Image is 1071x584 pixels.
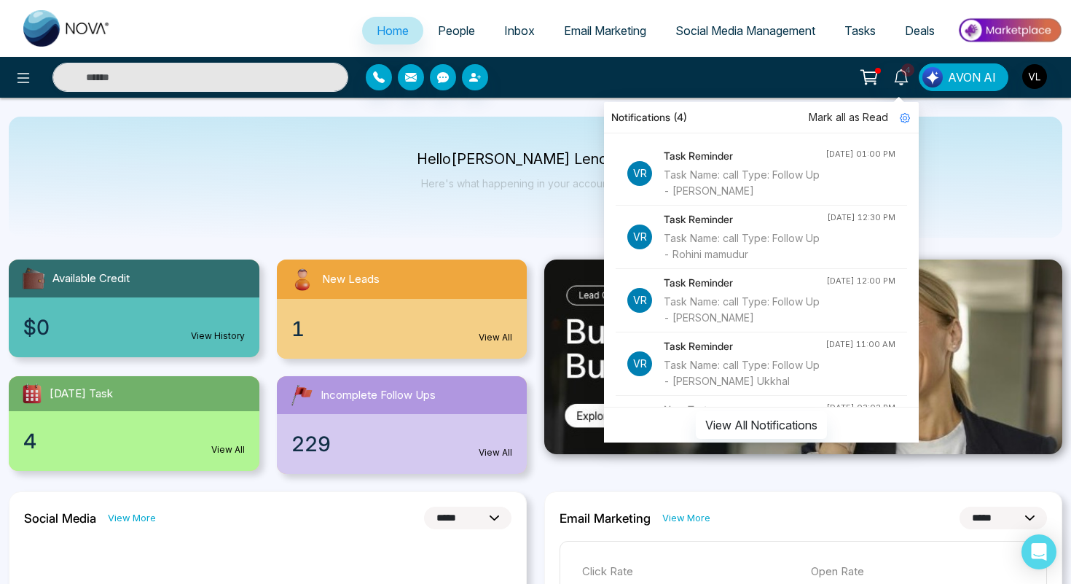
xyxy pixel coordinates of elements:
p: Here's what happening in your account [DATE]. [417,177,655,190]
a: 4 [884,63,919,89]
a: Social Media Management [661,17,830,44]
a: View All [479,331,512,344]
span: Inbox [504,23,535,38]
span: 1 [291,314,305,344]
p: Vr [627,161,652,186]
a: Incomplete Follow Ups229View All [268,376,536,474]
p: Vr [627,225,652,249]
div: [DATE] 12:30 PM [827,211,895,224]
span: 229 [291,429,331,459]
span: $0 [23,312,50,343]
span: AVON AI [948,69,996,86]
a: Deals [890,17,949,44]
h4: Task Reminder [664,275,826,291]
span: Home [377,23,409,38]
p: Open Rate [811,564,1025,580]
a: Email Marketing [549,17,661,44]
h4: Task Reminder [664,148,825,164]
span: Email Marketing [564,23,646,38]
img: todayTask.svg [20,382,44,405]
button: AVON AI [919,63,1008,91]
h2: Social Media [24,511,96,526]
div: [DATE] 01:00 PM [825,148,895,160]
img: User Avatar [1022,64,1047,89]
a: View More [662,511,710,525]
a: Home [362,17,423,44]
div: Notifications (4) [604,102,919,133]
span: [DATE] Task [50,386,113,402]
img: . [544,260,1062,454]
h4: New Text [664,402,826,418]
img: Nova CRM Logo [23,10,111,47]
a: Inbox [490,17,549,44]
h2: Email Marketing [560,511,651,526]
a: Tasks [830,17,890,44]
span: 4 [901,63,914,77]
h4: Task Reminder [664,338,825,354]
span: 4 [23,426,36,456]
a: View More [108,511,156,525]
span: Mark all as Read [809,109,888,125]
img: Market-place.gif [957,14,1062,47]
span: Deals [905,23,935,38]
p: Vr [627,351,652,376]
img: newLeads.svg [289,265,316,293]
div: Task Name: call Type: Follow Up - Rohini mamudur [664,230,827,262]
img: Lead Flow [922,67,943,87]
a: People [423,17,490,44]
img: followUps.svg [289,382,315,408]
button: View All Notifications [696,411,827,439]
p: Hello [PERSON_NAME] LendingHub [417,153,655,166]
span: Available Credit [52,270,130,287]
div: [DATE] 12:00 PM [826,275,895,287]
span: New Leads [322,271,380,288]
span: Tasks [844,23,876,38]
div: Task Name: call Type: Follow Up - [PERSON_NAME] [664,294,826,326]
a: View History [191,330,245,343]
span: People [438,23,475,38]
a: View All [211,443,245,456]
div: Task Name: call Type: Follow Up - [PERSON_NAME] [664,167,825,199]
a: View All [479,446,512,459]
p: Vr [627,288,652,313]
img: availableCredit.svg [20,265,47,292]
h4: Task Reminder [664,211,827,227]
a: View All Notifications [696,418,827,430]
div: [DATE] 03:02 PM [826,402,895,414]
div: Task Name: call Type: Follow Up - [PERSON_NAME] Ukkhal [664,357,825,389]
div: [DATE] 11:00 AM [825,338,895,351]
p: Click Rate [582,564,796,580]
span: Incomplete Follow Ups [321,387,436,404]
span: Social Media Management [675,23,815,38]
div: Open Intercom Messenger [1021,534,1056,569]
a: New Leads1View All [268,260,536,359]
